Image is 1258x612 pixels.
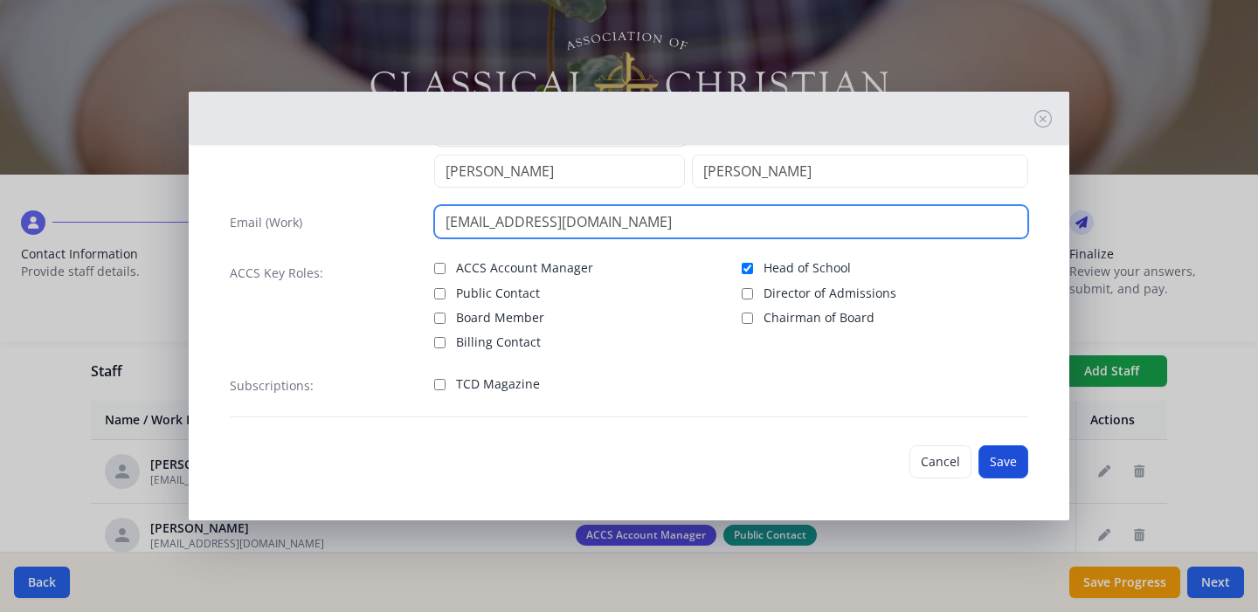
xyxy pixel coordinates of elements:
[230,377,314,395] label: Subscriptions:
[230,214,302,231] label: Email (Work)
[434,205,1029,238] input: contact@site.com
[742,313,753,324] input: Chairman of Board
[692,155,1028,188] input: Last Name
[764,259,851,277] span: Head of School
[434,155,685,188] input: First Name
[434,379,446,390] input: TCD Magazine
[434,288,446,299] input: Public Contact
[742,288,753,299] input: Director of Admissions
[434,263,446,274] input: ACCS Account Manager
[434,313,446,324] input: Board Member
[742,263,753,274] input: Head of School
[909,445,971,478] button: Cancel
[764,285,896,302] span: Director of Admissions
[978,445,1028,478] button: Save
[456,375,540,393] span: TCD Magazine
[230,265,323,282] label: ACCS Key Roles:
[764,309,874,327] span: Chairman of Board
[434,337,446,348] input: Billing Contact
[456,285,540,302] span: Public Contact
[456,259,593,277] span: ACCS Account Manager
[456,309,544,327] span: Board Member
[456,334,541,351] span: Billing Contact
